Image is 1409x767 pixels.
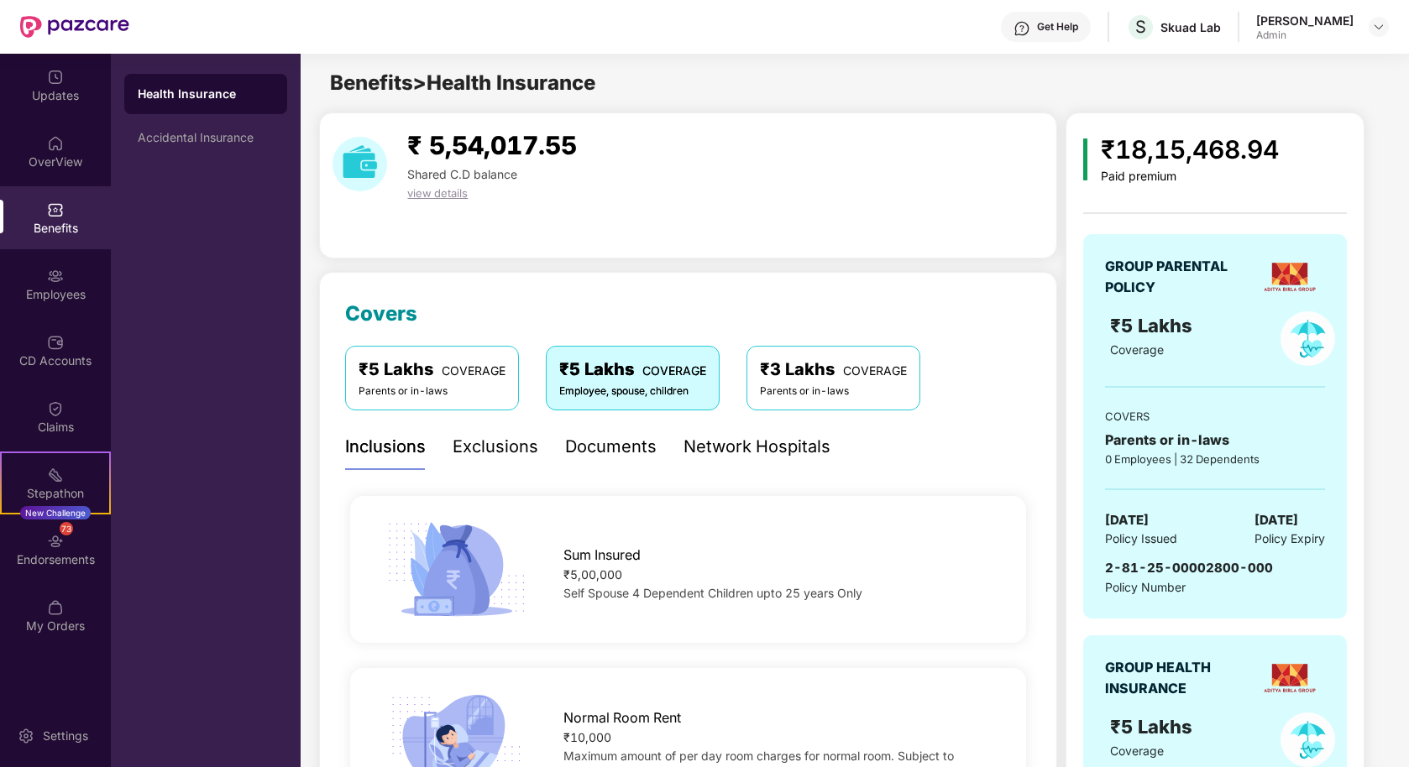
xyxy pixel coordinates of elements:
img: svg+xml;base64,PHN2ZyBpZD0iU2V0dGluZy0yMHgyMCIgeG1sbnM9Imh0dHA6Ly93d3cudzMub3JnLzIwMDAvc3ZnIiB3aW... [18,728,34,744]
img: svg+xml;base64,PHN2ZyB4bWxucz0iaHR0cDovL3d3dy53My5vcmcvMjAwMC9zdmciIHdpZHRoPSIyMSIgaGVpZ2h0PSIyMC... [47,467,64,483]
span: Self Spouse 4 Dependent Children upto 25 years Only [563,586,862,600]
img: icon [381,517,532,622]
img: svg+xml;base64,PHN2ZyBpZD0iRW1wbG95ZWVzIiB4bWxucz0iaHR0cDovL3d3dy53My5vcmcvMjAwMC9zdmciIHdpZHRoPS... [47,268,64,284]
div: Health Insurance [138,86,274,102]
span: COVERAGE [843,363,907,378]
div: Get Help [1037,20,1078,34]
div: ₹10,000 [563,728,996,747]
div: ₹5,00,000 [563,566,996,584]
img: svg+xml;base64,PHN2ZyBpZD0iSGVscC0zMngzMiIgeG1sbnM9Imh0dHA6Ly93d3cudzMub3JnLzIwMDAvc3ZnIiB3aWR0aD... [1014,20,1030,37]
div: ₹3 Lakhs [760,357,907,383]
img: svg+xml;base64,PHN2ZyBpZD0iRHJvcGRvd24tMzJ4MzIiIHhtbG5zPSJodHRwOi8vd3d3LnczLm9yZy8yMDAwL3N2ZyIgd2... [1372,20,1385,34]
span: Policy Expiry [1254,530,1325,548]
div: ₹18,15,468.94 [1101,130,1279,170]
span: [DATE] [1254,510,1298,530]
img: svg+xml;base64,PHN2ZyBpZD0iRW5kb3JzZW1lbnRzIiB4bWxucz0iaHR0cDovL3d3dy53My5vcmcvMjAwMC9zdmciIHdpZH... [47,533,64,550]
div: ₹5 Lakhs [559,357,706,383]
div: Parents or in-laws [760,383,907,399]
span: 2-81-25-00002800-000 [1105,560,1273,576]
div: [PERSON_NAME] [1256,13,1354,29]
span: ₹5 Lakhs [1110,716,1197,738]
img: insurerLogo [1260,649,1319,707]
div: Inclusions [345,434,426,460]
span: Policy Number [1105,580,1186,594]
span: Coverage [1110,342,1164,357]
div: Accidental Insurance [138,131,274,144]
span: ₹5 Lakhs [1110,315,1197,337]
div: 0 Employees | 32 Dependents [1105,451,1325,467]
span: COVERAGE [642,363,706,378]
span: ₹ 5,54,017.55 [407,130,577,160]
div: Stepathon [2,485,109,502]
div: Skuad Lab [1160,19,1221,35]
div: Network Hospitals [684,434,830,460]
img: insurerLogo [1260,248,1319,306]
span: Shared C.D balance [407,167,517,181]
div: Employee, spouse, children [559,383,706,399]
img: svg+xml;base64,PHN2ZyBpZD0iTXlfT3JkZXJzIiBkYXRhLW5hbWU9Ik15IE9yZGVycyIgeG1sbnM9Imh0dHA6Ly93d3cudz... [47,599,64,616]
img: policyIcon [1281,712,1335,767]
span: [DATE] [1105,510,1149,530]
img: New Pazcare Logo [20,16,129,38]
span: Benefits > Health Insurance [330,70,595,95]
span: Covers [345,301,417,326]
img: svg+xml;base64,PHN2ZyBpZD0iQ0RfQWNjb3VudHMiIGRhdGEtbmFtZT0iQ0QgQWNjb3VudHMiIHhtbG5zPSJodHRwOi8vd3... [47,334,64,351]
div: Exclusions [453,434,538,460]
div: Parents or in-laws [359,383,505,399]
span: Policy Issued [1105,530,1177,548]
div: New Challenge [20,506,91,519]
img: svg+xml;base64,PHN2ZyBpZD0iQ2xhaW0iIHhtbG5zPSJodHRwOi8vd3d3LnczLm9yZy8yMDAwL3N2ZyIgd2lkdGg9IjIwIi... [47,400,64,417]
img: svg+xml;base64,PHN2ZyBpZD0iVXBkYXRlZCIgeG1sbnM9Imh0dHA6Ly93d3cudzMub3JnLzIwMDAvc3ZnIiB3aWR0aD0iMj... [47,69,64,86]
img: icon [1083,138,1087,180]
div: 73 [60,522,73,535]
span: S [1135,17,1146,37]
div: Paid premium [1101,170,1279,184]
span: COVERAGE [442,363,505,378]
span: Sum Insured [563,545,641,566]
div: ₹5 Lakhs [359,357,505,383]
div: COVERS [1105,408,1325,425]
div: GROUP PARENTAL POLICY [1105,256,1252,298]
div: Settings [38,728,93,744]
span: Coverage [1110,744,1164,758]
div: Documents [565,434,657,460]
img: svg+xml;base64,PHN2ZyBpZD0iQmVuZWZpdHMiIHhtbG5zPSJodHRwOi8vd3d3LnczLm9yZy8yMDAwL3N2ZyIgd2lkdGg9Ij... [47,201,64,218]
img: svg+xml;base64,PHN2ZyBpZD0iSG9tZSIgeG1sbnM9Imh0dHA6Ly93d3cudzMub3JnLzIwMDAvc3ZnIiB3aWR0aD0iMjAiIG... [47,135,64,152]
div: Admin [1256,29,1354,42]
img: policyIcon [1281,311,1335,366]
span: Normal Room Rent [563,707,681,728]
div: Parents or in-laws [1105,430,1325,451]
span: view details [407,186,468,200]
div: GROUP HEALTH INSURANCE [1105,657,1252,699]
img: download [333,137,387,191]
